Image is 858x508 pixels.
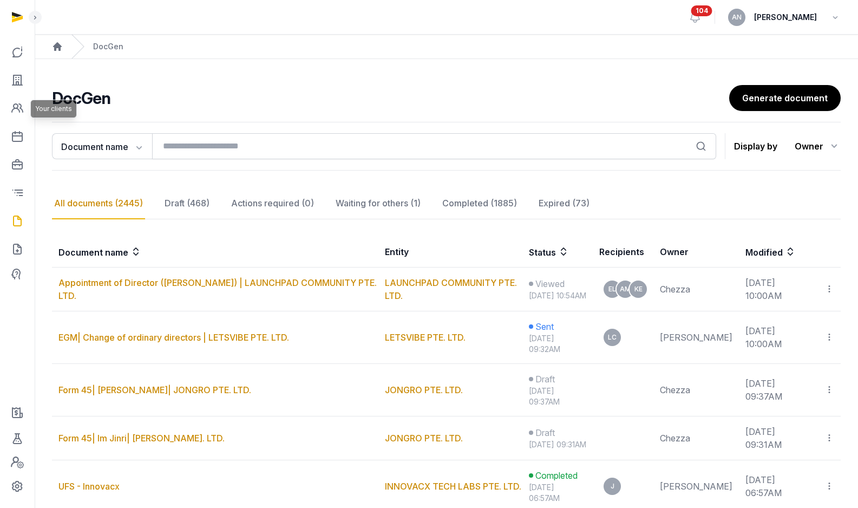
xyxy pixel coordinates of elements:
td: [DATE] 09:37AM [739,364,818,416]
th: Document name [52,237,378,268]
a: LETSVIBE PTE. LTD. [385,332,466,343]
span: LC [608,334,617,341]
a: Form 45| Im Jinri| [PERSON_NAME]. LTD. [58,433,225,444]
a: Appointment of Director ([PERSON_NAME]) | LAUNCHPAD COMMUNITY PTE. LTD. [58,277,377,301]
th: Recipients [593,237,653,268]
button: AN [728,9,745,26]
th: Owner [653,237,739,268]
a: UFS - Innovacx [58,481,120,492]
button: Document name [52,133,152,159]
a: Generate document [729,85,841,111]
div: Waiting for others (1) [333,188,423,219]
span: KE [634,286,643,292]
div: [DATE] 09:32AM [529,333,587,355]
span: Completed [535,469,578,482]
td: Chezza [653,364,739,416]
td: [PERSON_NAME] [653,311,739,364]
a: JONGRO PTE. LTD. [385,385,463,395]
th: Status [522,237,593,268]
div: Actions required (0) [229,188,316,219]
span: Your clients [35,105,72,113]
td: [DATE] 09:31AM [739,416,818,460]
div: All documents (2445) [52,188,145,219]
span: 104 [691,5,712,16]
th: Modified [739,237,841,268]
div: [DATE] 06:57AM [529,482,587,504]
span: Viewed [535,277,565,290]
a: Form 45| [PERSON_NAME]| JONGRO PTE. LTD. [58,385,251,395]
p: Display by [734,138,777,155]
span: [PERSON_NAME] [754,11,817,24]
a: JONGRO PTE. LTD. [385,433,463,444]
nav: Breadcrumb [35,35,858,59]
span: Sent [535,320,554,333]
span: Draft [535,426,555,439]
td: [DATE] 10:00AM [739,311,818,364]
h2: DocGen [52,88,729,108]
a: EGM| Change of ordinary directors | LETSVIBE PTE. LTD. [58,332,289,343]
span: AM [620,286,631,292]
span: Draft [535,373,555,386]
a: INNOVACX TECH LABS PTE. LTD. [385,481,521,492]
a: LAUNCHPAD COMMUNITY PTE. LTD. [385,277,517,301]
td: [DATE] 10:00AM [739,268,818,311]
div: Completed (1885) [440,188,519,219]
div: Owner [795,138,841,155]
td: Chezza [653,416,739,460]
td: Chezza [653,268,739,311]
div: Draft (468) [162,188,212,219]
nav: Tabs [52,188,841,219]
div: DocGen [93,41,123,52]
div: [DATE] 09:37AM [529,386,587,407]
div: [DATE] 09:31AM [529,439,587,450]
div: [DATE] 10:54AM [529,290,587,301]
th: Entity [378,237,522,268]
div: Expired (73) [536,188,592,219]
span: J [611,483,614,490]
span: EL [608,286,616,292]
span: AN [732,14,742,21]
